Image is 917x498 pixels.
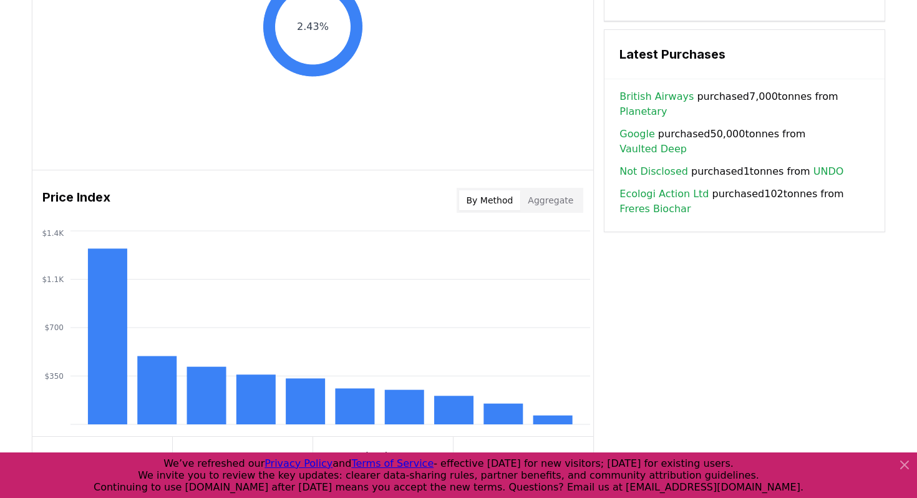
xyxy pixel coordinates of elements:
h3: Latest Purchases [619,45,870,64]
span: purchased 7,000 tonnes from [619,89,870,119]
tspan: $1.4K [42,229,64,238]
p: Marketplaces, Registries, & Services [349,449,440,487]
tspan: $1.1K [42,275,64,284]
text: 2.43% [297,21,329,32]
a: Vaulted Deep [619,142,687,157]
a: Planetary [619,104,667,119]
a: Freres Biochar [619,202,691,217]
h3: Price Index [42,188,110,213]
a: Ecologi Action Ltd [619,187,709,202]
a: British Airways [619,89,694,104]
span: purchased 102 tonnes from [619,187,870,217]
tspan: $700 [44,323,64,332]
button: Aggregate [520,190,581,210]
a: Google [619,127,654,142]
span: purchased 1 tonnes from [619,164,843,179]
tspan: $350 [44,372,64,381]
button: By Method [459,190,521,210]
span: purchased 50,000 tonnes from [619,127,870,157]
a: Not Disclosed [619,164,688,179]
a: UNDO [813,164,844,179]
